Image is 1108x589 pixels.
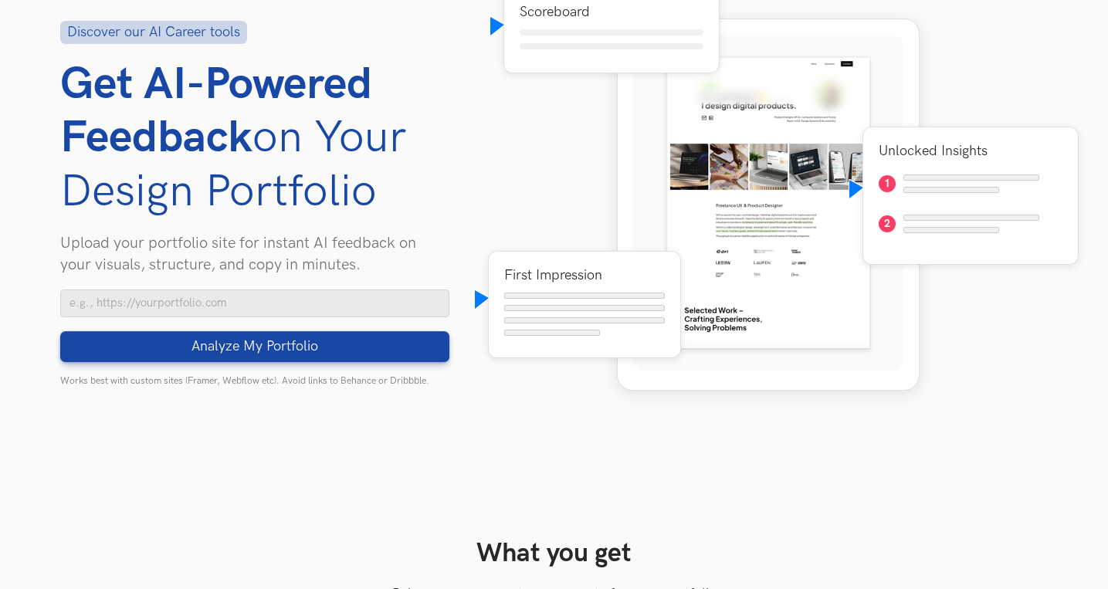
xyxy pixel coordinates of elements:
h1: Get AI-Powered Feedback [60,58,449,218]
p: Upload your portfolio site for instant AI feedback on your visuals, structure, and copy in minutes. [60,232,449,276]
img: Design Portfolio Preview [633,35,903,371]
span: 2 [879,215,896,232]
span: Analyze My Portfolio [191,338,318,355]
span: on Your Design Portfolio [60,111,406,218]
span: 1 [879,175,896,192]
h6: First Impression [504,267,665,283]
button: Analyze My Portfolio [60,331,449,362]
input: e.g., https://yourportfolio.com [60,289,449,317]
h6: Unlocked Insights [879,143,1062,159]
h2: What you get [60,537,1049,569]
div: Discover our AI Career tools [60,21,247,44]
p: Works best with custom sites (Framer, Webflow etc). Avoid links to Behance or Dribbble. [60,375,449,387]
h6: Scoreboard [520,4,703,20]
